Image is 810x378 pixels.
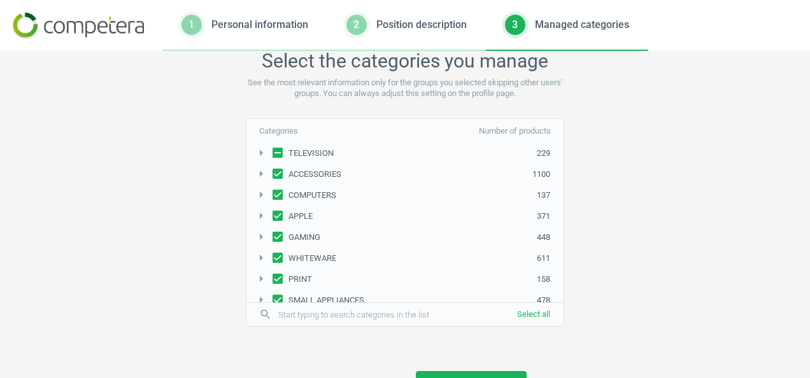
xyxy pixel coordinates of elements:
div: 2 [346,15,367,35]
span: GAMING [286,232,323,243]
button: arrow_right [253,271,269,288]
span: SMALL APPLIANCES [286,295,367,306]
span: 371 [537,211,563,222]
span: COMPUTERS [286,190,339,201]
i: arrow_right [253,250,269,265]
button: arrow_right [253,208,269,225]
i: arrow_right [253,208,269,223]
span: 137 [537,190,563,201]
div: 1 [181,15,202,35]
span: ACCESSORIES [286,169,344,180]
i: arrow_right [253,292,269,307]
p: Categories [259,125,405,137]
span: 448 [537,232,563,243]
span: 158 [537,274,563,285]
div: Personal information [211,18,308,32]
button: arrow_right [253,292,269,309]
i: arrow_right [253,145,269,160]
i: arrow_right [253,166,269,181]
span: TELEVISION [286,148,336,159]
button: arrow_right [253,250,269,267]
img: 7b73d85f1bbbb9d816539e11aedcf956.png [13,13,144,39]
button: arrow_right [253,166,269,183]
div: Managed categories [535,18,629,32]
span: 611 [537,253,563,264]
span: WHITEWARE [286,253,339,264]
button: arrow_right [253,145,269,162]
input: Start typing to search categories in the list [272,305,462,324]
i: arrow_right [253,229,269,244]
div: 3 [505,15,525,35]
span: 1100 [532,169,563,180]
span: APPLE [286,211,315,222]
i: arrow_right [253,271,269,286]
button: Select all [504,303,564,326]
div: Position description [376,18,467,32]
button: arrow_right [253,187,269,204]
button: arrow_right [253,229,269,246]
p: See the most relevant information only for the groups you selected skipping other users' groups. ... [246,77,564,100]
i: arrow_right [253,187,269,202]
i: search [259,308,272,321]
span: 229 [537,148,563,159]
span: 478 [537,295,563,306]
p: Number of products [405,125,551,137]
h2: Select the categories you manage [246,50,564,73]
span: PRINT [286,274,315,285]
